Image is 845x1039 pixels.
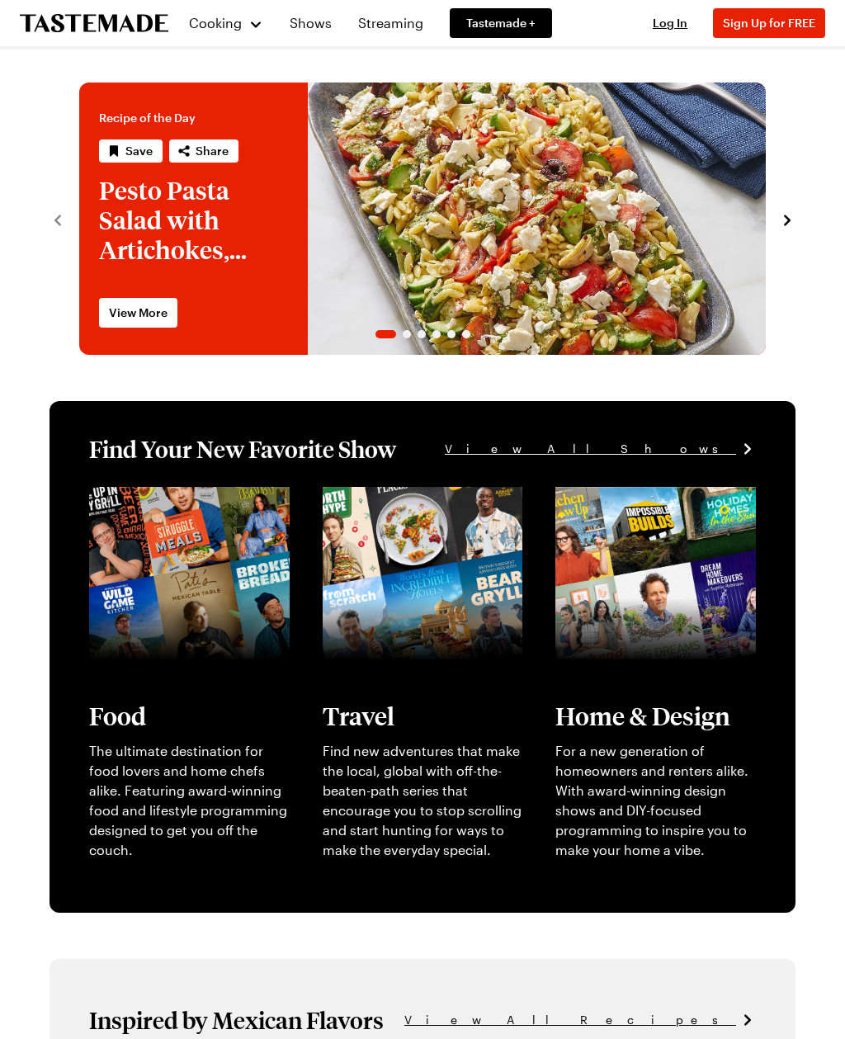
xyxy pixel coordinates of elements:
a: View More [99,298,177,328]
span: Go to slide 4 [432,330,441,338]
button: navigate to previous item [50,209,66,229]
span: Sign Up for FREE [723,16,815,30]
span: Tastemade + [466,15,536,31]
button: Sign Up for FREE [713,8,825,38]
button: Log In [637,15,703,31]
div: 1 / 6 [79,83,766,355]
span: Log In [653,16,687,30]
span: Go to slide 3 [418,330,426,338]
span: View All Shows [445,440,736,458]
span: View All Recipes [404,1011,736,1029]
span: Share [196,143,229,159]
button: Share [169,139,238,163]
a: View All Shows [445,440,756,458]
a: View full content for [object Object] [89,489,264,524]
span: Go to slide 1 [375,330,396,338]
h1: Inspired by Mexican Flavors [89,1005,384,1035]
a: View All Recipes [404,1011,756,1029]
span: Cooking [189,15,242,31]
button: Cooking [188,3,263,43]
span: Go to slide 2 [403,330,411,338]
a: View full content for [object Object] [323,489,498,524]
span: View More [109,305,168,321]
a: View full content for [object Object] [555,489,730,524]
h1: Find Your New Favorite Show [89,434,396,464]
a: To Tastemade Home Page [20,14,168,33]
button: Save recipe [99,139,163,163]
span: Go to slide 5 [447,330,456,338]
a: Tastemade + [450,8,552,38]
button: navigate to next item [779,209,795,229]
span: Go to slide 6 [462,330,470,338]
span: Save [125,143,153,159]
